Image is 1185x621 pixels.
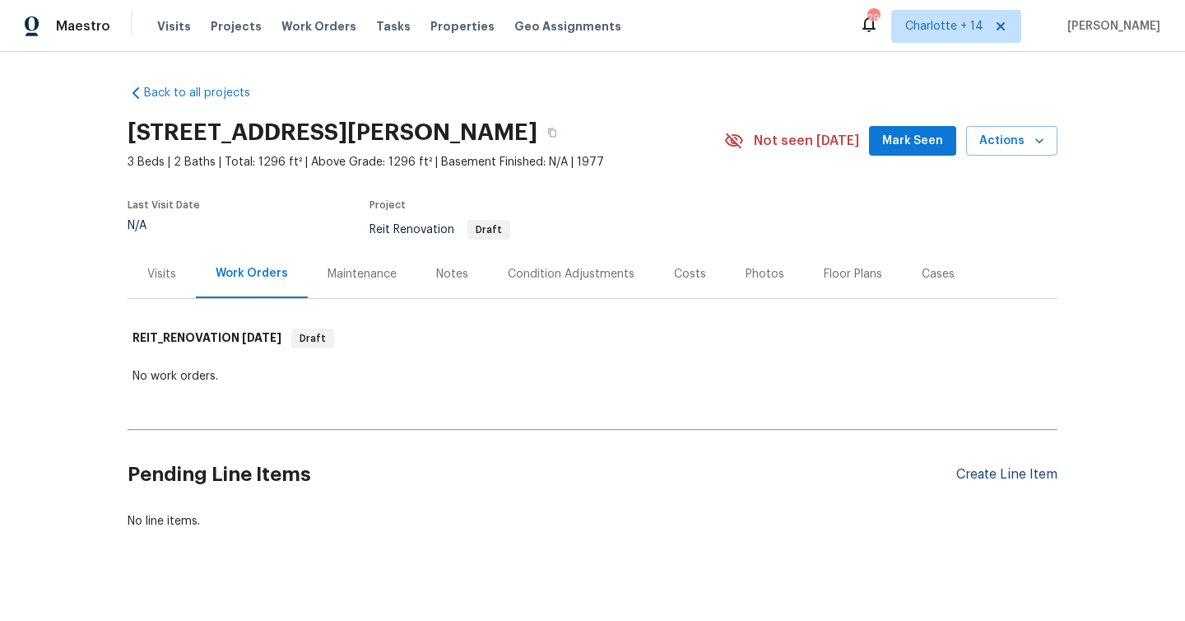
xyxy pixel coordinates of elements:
span: Charlotte + 14 [905,18,983,35]
span: Maestro [56,18,110,35]
span: Mark Seen [882,131,943,152]
span: 3 Beds | 2 Baths | Total: 1296 ft² | Above Grade: 1296 ft² | Basement Finished: N/A | 1977 [128,154,724,170]
h6: REIT_RENOVATION [132,329,281,348]
div: Costs [674,266,706,282]
span: Draft [293,330,332,347]
div: REIT_RENOVATION [DATE]Draft [128,312,1057,365]
a: Back to all projects [128,85,286,101]
span: Reit Renovation [369,224,510,236]
button: Copy Address [537,118,567,147]
span: Visits [157,18,191,35]
span: Properties [430,18,495,35]
div: Work Orders [216,265,288,282]
h2: Pending Line Items [128,437,956,513]
span: Not seen [DATE] [754,133,859,149]
div: No line items. [128,513,1057,530]
h2: [STREET_ADDRESS][PERSON_NAME] [128,124,537,141]
span: Last Visit Date [128,200,200,210]
span: Project [369,200,406,210]
div: Floor Plans [824,266,882,282]
span: Projects [211,18,262,35]
span: [PERSON_NAME] [1061,18,1160,35]
span: Tasks [376,21,411,32]
span: Work Orders [281,18,356,35]
div: Create Line Item [956,467,1057,483]
div: Notes [436,266,468,282]
span: Geo Assignments [514,18,621,35]
span: Actions [979,131,1044,152]
div: Photos [746,266,784,282]
span: Draft [469,225,509,235]
div: No work orders. [132,368,1053,385]
span: [DATE] [242,332,281,343]
div: Cases [922,266,955,282]
div: N/A [128,220,200,231]
div: Visits [147,266,176,282]
button: Mark Seen [869,126,956,156]
button: Actions [966,126,1057,156]
div: Maintenance [328,266,397,282]
div: Condition Adjustments [508,266,634,282]
div: 290 [867,10,879,26]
